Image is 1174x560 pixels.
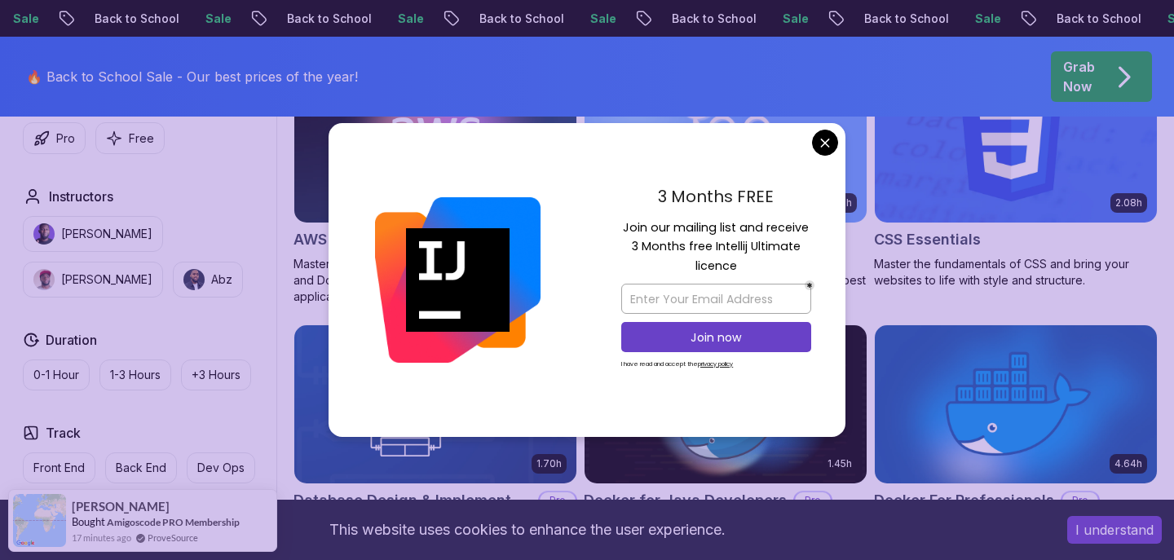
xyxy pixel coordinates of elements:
img: instructor img [33,223,55,245]
p: 2.08h [1115,196,1142,209]
p: Back to School [837,11,948,27]
p: Pro [1062,492,1098,509]
button: Pro [23,122,86,154]
h2: Docker For Professionals [874,489,1054,512]
button: Back End [105,452,177,483]
p: [PERSON_NAME] [61,271,152,288]
h2: Instructors [49,187,113,206]
p: [PERSON_NAME] [61,226,152,242]
a: Amigoscode PRO Membership [107,515,240,529]
p: Pro [56,130,75,147]
p: Grab Now [1063,57,1095,96]
button: instructor img[PERSON_NAME] [23,262,163,298]
a: ProveSource [148,531,198,545]
p: Back to School [452,11,563,27]
p: Sale [756,11,808,27]
p: Back to School [260,11,371,27]
img: instructor img [183,269,205,290]
p: Back to School [645,11,756,27]
p: Pro [795,492,831,509]
p: +3 Hours [192,367,241,383]
p: 🔥 Back to School Sale - Our best prices of the year! [26,67,358,86]
p: Sale [563,11,616,27]
p: Free [129,130,154,147]
h2: Duration [46,330,97,350]
a: AWS for Developers card2.73hJUST RELEASEDAWS for DevelopersProMaster AWS services like EC2, RDS, ... [293,64,577,305]
p: Abz [211,271,232,288]
span: [PERSON_NAME] [72,500,170,514]
div: This website uses cookies to enhance the user experience. [12,512,1043,548]
img: Database Design & Implementation card [294,325,576,483]
button: Accept cookies [1067,516,1162,544]
button: +3 Hours [181,359,251,390]
p: 1.45h [828,457,852,470]
img: provesource social proof notification image [13,494,66,547]
p: Pro [540,492,576,509]
img: Docker For Professionals card [875,325,1157,483]
p: 1.70h [536,457,562,470]
button: 0-1 Hour [23,359,90,390]
span: 17 minutes ago [72,531,131,545]
p: 4.64h [1114,457,1142,470]
button: Front End [23,452,95,483]
p: Master AWS services like EC2, RDS, VPC, Route 53, and Docker to deploy and manage scalable cloud ... [293,256,577,305]
p: Dev Ops [197,460,245,476]
p: 1-3 Hours [110,367,161,383]
p: Sale [371,11,423,27]
h2: CSS Essentials [874,228,981,251]
h2: Track [46,423,81,443]
p: Sale [179,11,231,27]
h2: Database Design & Implementation [293,489,532,512]
img: instructor img [33,269,55,290]
img: AWS for Developers card [294,64,576,223]
p: Back End [116,460,166,476]
img: CSS Essentials card [875,64,1157,223]
button: instructor img[PERSON_NAME] [23,216,163,252]
button: instructor imgAbz [173,262,243,298]
p: 0-1 Hour [33,367,79,383]
a: CSS Essentials card2.08hCSS EssentialsMaster the fundamentals of CSS and bring your websites to l... [874,64,1158,289]
span: Bought [72,515,105,528]
button: 1-3 Hours [99,359,171,390]
p: Master the fundamentals of CSS and bring your websites to life with style and structure. [874,256,1158,289]
button: Free [95,122,165,154]
a: Database Design & Implementation card1.70hNEWDatabase Design & ImplementationProSkills in databas... [293,324,577,549]
p: Sale [948,11,1000,27]
h2: AWS for Developers [293,228,439,251]
p: Back to School [1030,11,1141,27]
button: Dev Ops [187,452,255,483]
h2: Docker for Java Developers [584,489,787,512]
p: Back to School [68,11,179,27]
p: Front End [33,460,85,476]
